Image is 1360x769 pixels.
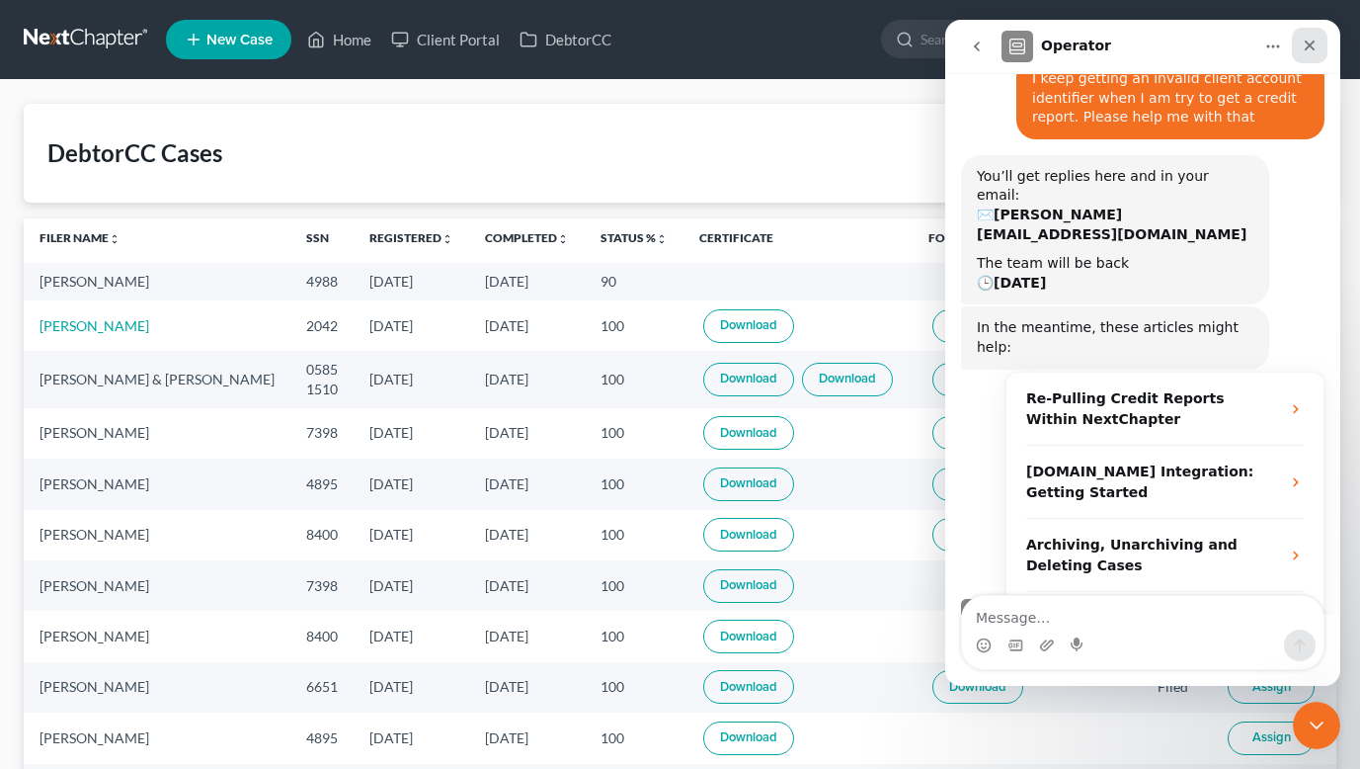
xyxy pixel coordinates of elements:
[1228,722,1315,755] button: Assign
[703,468,794,501] a: Download
[40,317,149,334] a: [PERSON_NAME]
[945,20,1340,686] iframe: Intercom live chat
[441,233,453,245] i: unfold_more
[469,408,585,459] td: [DATE]
[683,218,913,264] th: Certificate
[354,713,469,763] td: [DATE]
[913,218,1142,264] th: Form B423
[306,423,338,443] div: 7398
[40,525,275,545] div: [PERSON_NAME]
[369,230,453,245] a: Registeredunfold_more
[703,620,794,653] a: Download
[469,263,585,299] td: [DATE]
[469,459,585,509] td: [DATE]
[585,459,683,509] td: 100
[600,230,668,245] a: Status %unfold_more
[932,670,1023,704] a: Download
[585,611,683,661] td: 100
[306,576,338,596] div: 7398
[469,300,585,351] td: [DATE]
[1252,679,1291,695] span: Assign
[932,309,1023,343] a: Download
[354,611,469,661] td: [DATE]
[1293,702,1340,749] iframe: Intercom live chat
[306,316,338,336] div: 2042
[306,525,338,545] div: 8400
[40,728,275,748] div: [PERSON_NAME]
[585,713,683,763] td: 100
[932,363,1023,396] a: Download
[485,230,569,245] a: Completedunfold_more
[585,300,683,351] td: 100
[306,677,338,697] div: 6651
[703,363,794,396] a: Download
[585,510,683,560] td: 100
[354,263,469,299] td: [DATE]
[47,137,222,169] div: DebtorCC Cases
[469,611,585,661] td: [DATE]
[703,670,794,704] a: Download
[656,233,668,245] i: unfold_more
[920,21,1101,57] input: Search by name...
[932,468,1023,501] a: Download
[1252,729,1291,745] span: Assign
[1228,670,1315,704] button: Assign
[932,518,1023,552] a: Download
[381,22,510,57] a: Client Portal
[40,370,275,389] div: [PERSON_NAME] & [PERSON_NAME]
[206,33,273,47] span: New Case
[40,423,275,443] div: [PERSON_NAME]
[306,380,338,399] div: 1510
[469,560,585,611] td: [DATE]
[306,272,338,292] div: 4988
[585,560,683,611] td: 100
[306,474,338,494] div: 4895
[306,627,338,646] div: 8400
[354,459,469,509] td: [DATE]
[703,722,794,755] a: Download
[585,351,683,407] td: 100
[354,300,469,351] td: [DATE]
[703,416,794,450] a: Download
[40,677,275,697] div: [PERSON_NAME]
[40,627,275,646] div: [PERSON_NAME]
[510,22,621,57] a: DebtorCC
[703,309,794,343] a: Download
[354,662,469,713] td: [DATE]
[585,662,683,713] td: 100
[354,408,469,459] td: [DATE]
[306,360,338,380] div: 0585
[40,474,275,494] div: [PERSON_NAME]
[40,272,275,292] div: [PERSON_NAME]
[557,233,569,245] i: unfold_more
[109,233,120,245] i: unfold_more
[1158,677,1196,697] div: Filed
[469,662,585,713] td: [DATE]
[354,560,469,611] td: [DATE]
